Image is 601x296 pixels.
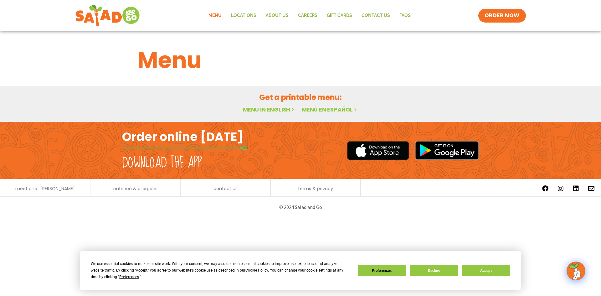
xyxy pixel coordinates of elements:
[75,3,141,28] img: new-SAG-logo-768×292
[462,265,510,276] button: Accept
[122,154,202,172] h2: Download the app
[113,186,157,191] a: nutrition & allergens
[298,186,333,191] a: terms & privacy
[302,106,358,113] a: Menú en español
[478,9,526,23] a: ORDER NOW
[245,268,268,273] span: Cookie Policy
[91,261,350,280] div: We use essential cookies to make our site work. With your consent, we may also use non-essential ...
[137,43,464,77] h1: Menu
[358,265,406,276] button: Preferences
[243,106,295,113] a: Menu in English
[485,12,520,19] span: ORDER NOW
[137,92,464,103] h2: Get a printable menu:
[410,265,458,276] button: Decline
[119,275,139,279] span: Preferences
[226,8,261,23] a: Locations
[261,8,293,23] a: About Us
[15,186,75,191] a: meet chef [PERSON_NAME]
[213,186,238,191] a: contact us
[347,140,409,161] img: appstore
[122,129,243,144] h2: Order online [DATE]
[204,8,226,23] a: Menu
[204,8,415,23] nav: Menu
[293,8,322,23] a: Careers
[357,8,395,23] a: Contact Us
[125,203,476,211] p: © 2024 Salad and Go
[322,8,357,23] a: GIFT CARDS
[395,8,415,23] a: FAQs
[80,251,521,290] div: Cookie Consent Prompt
[415,141,479,160] img: google_play
[122,146,247,150] img: fork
